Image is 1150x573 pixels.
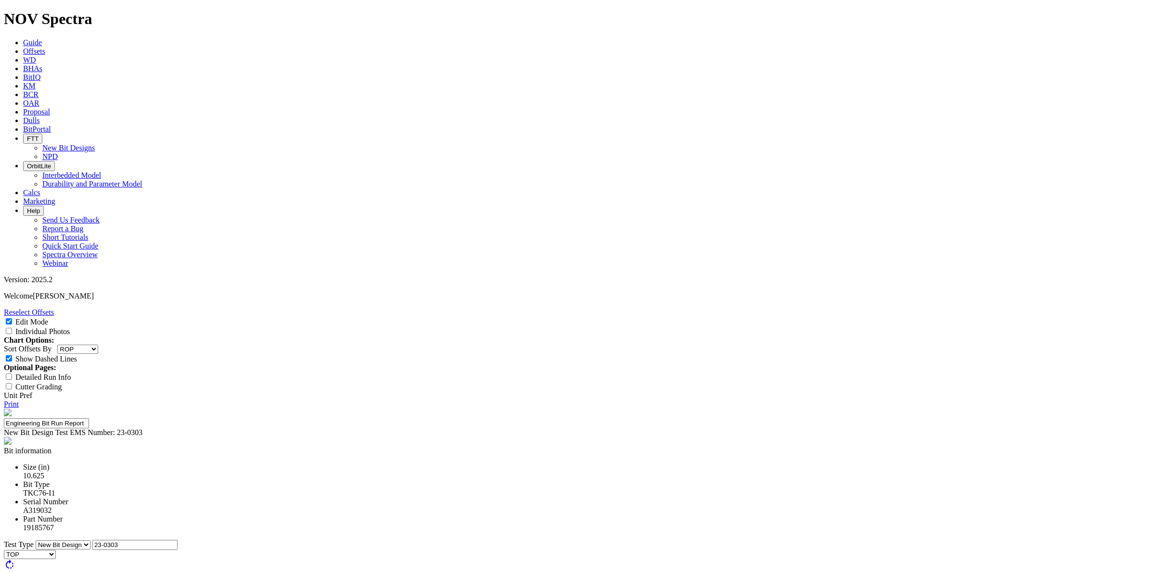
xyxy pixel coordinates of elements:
div: Serial Number [23,498,1146,506]
a: NPD [42,152,58,161]
button: Help [23,206,44,216]
span: FTT [27,135,38,142]
div: 10.625 [23,472,1146,480]
a: Marketing [23,197,55,205]
a: Interbedded Model [42,171,101,179]
div: New Bit Design Test EMS Number: 23-0303 [4,428,1146,437]
label: Edit Mode [15,318,48,326]
span: rotate_right [4,559,15,571]
a: BitIQ [23,73,40,81]
strong: Chart Options: [4,336,54,344]
label: Show Dashed Lines [15,355,77,363]
a: Reselect Offsets [4,308,54,316]
span: [PERSON_NAME] [33,292,94,300]
button: FTT [23,134,42,144]
a: Durability and Parameter Model [42,180,142,188]
a: WD [23,56,36,64]
a: Offsets [23,47,45,55]
a: rotate_right [4,564,15,572]
label: Test Type [4,540,34,548]
div: 19185767 [23,523,1146,532]
a: Quick Start Guide [42,242,98,250]
input: Click to edit report title [4,418,89,428]
strong: Optional Pages: [4,363,56,372]
a: BitPortal [23,125,51,133]
p: Welcome [4,292,1146,300]
div: Size (in) [23,463,1146,472]
a: Report a Bug [42,224,83,233]
div: TKC76-I1 [23,489,1146,498]
label: Individual Photos [15,327,70,336]
report-header: 'Engineering Bit Run Report' [4,409,1146,447]
input: Comments/Cutter Type [92,540,178,550]
div: Part Number [23,515,1146,523]
a: OAR [23,99,39,107]
a: Send Us Feedback [42,216,100,224]
label: Sort Offsets By [4,345,51,353]
a: New Bit Designs [42,144,95,152]
a: Print [4,400,19,408]
div: Bit information [4,447,1146,455]
img: spectra-logo.8771a380.png [4,437,12,445]
label: Cutter Grading [15,383,62,391]
a: Guide [23,38,42,47]
div: A319032 [23,506,1146,515]
a: Spectra Overview [42,250,98,259]
span: OrbitLite [27,162,51,170]
span: Help [27,207,40,214]
label: Detailed Run Info [15,373,71,381]
a: Short Tutorials [42,233,89,241]
button: OrbitLite [23,161,55,171]
a: Dulls [23,116,40,125]
a: BCR [23,90,38,99]
h1: NOV Spectra [4,10,1146,28]
div: Version: 2025.2 [4,275,1146,284]
a: Webinar [42,259,68,267]
div: Bit Type [23,480,1146,489]
a: Proposal [23,108,50,116]
a: BHAs [23,64,42,73]
a: KM [23,82,36,90]
a: Calcs [23,188,40,197]
a: Unit Pref [4,391,32,399]
img: NOV_WT_RH_Logo_Vert_RGB_F.d63d51a4.png [4,409,12,416]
